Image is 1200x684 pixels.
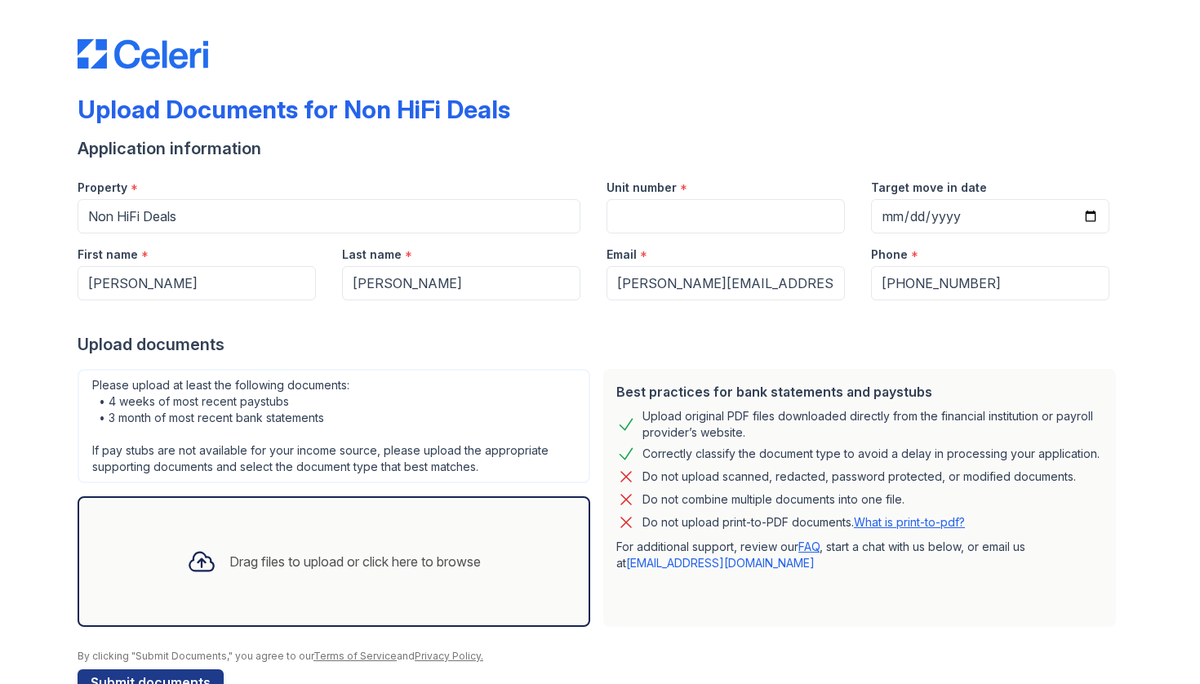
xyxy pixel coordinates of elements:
[642,467,1076,486] div: Do not upload scanned, redacted, password protected, or modified documents.
[626,556,815,570] a: [EMAIL_ADDRESS][DOMAIN_NAME]
[78,650,1122,663] div: By clicking "Submit Documents," you agree to our and
[642,408,1103,441] div: Upload original PDF files downloaded directly from the financial institution or payroll provider’...
[616,382,1103,402] div: Best practices for bank statements and paystubs
[342,247,402,263] label: Last name
[78,369,590,483] div: Please upload at least the following documents: • 4 weeks of most recent paystubs • 3 month of mo...
[642,490,904,509] div: Do not combine multiple documents into one file.
[871,247,908,263] label: Phone
[607,247,637,263] label: Email
[607,180,677,196] label: Unit number
[78,247,138,263] label: First name
[313,650,397,662] a: Terms of Service
[798,540,820,553] a: FAQ
[854,515,965,529] a: What is print-to-pdf?
[78,95,510,124] div: Upload Documents for Non HiFi Deals
[616,539,1103,571] p: For additional support, review our , start a chat with us below, or email us at
[642,444,1100,464] div: Correctly classify the document type to avoid a delay in processing your application.
[415,650,483,662] a: Privacy Policy.
[78,180,127,196] label: Property
[78,39,208,69] img: CE_Logo_Blue-a8612792a0a2168367f1c8372b55b34899dd931a85d93a1a3d3e32e68fde9ad4.png
[78,137,1122,160] div: Application information
[642,514,965,531] p: Do not upload print-to-PDF documents.
[78,333,1122,356] div: Upload documents
[871,180,987,196] label: Target move in date
[229,552,481,571] div: Drag files to upload or click here to browse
